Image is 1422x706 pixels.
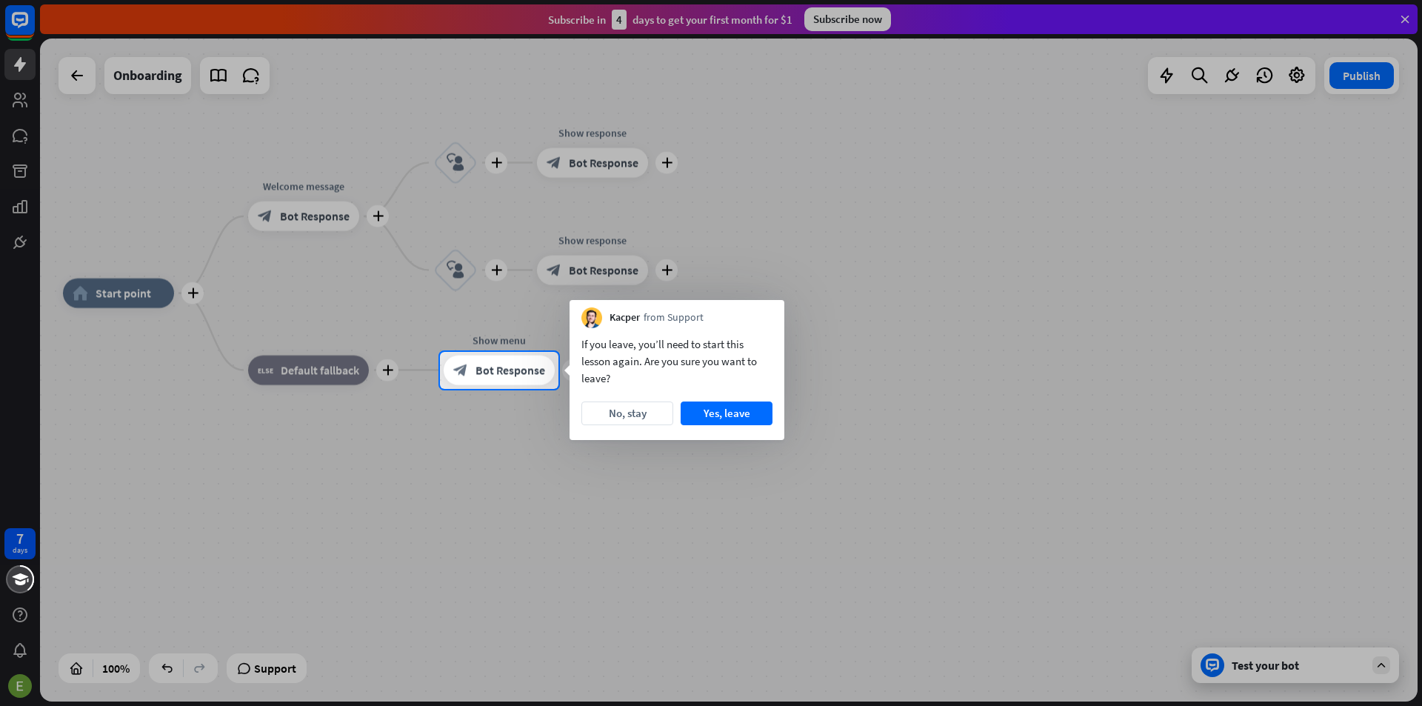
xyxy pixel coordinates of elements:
div: If you leave, you’ll need to start this lesson again. Are you sure you want to leave? [581,336,772,387]
span: from Support [644,310,704,325]
span: Kacper [610,310,640,325]
i: block_bot_response [453,363,468,378]
button: Open LiveChat chat widget [12,6,56,50]
button: No, stay [581,402,673,425]
span: Bot Response [475,363,545,378]
button: Yes, leave [681,402,772,425]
